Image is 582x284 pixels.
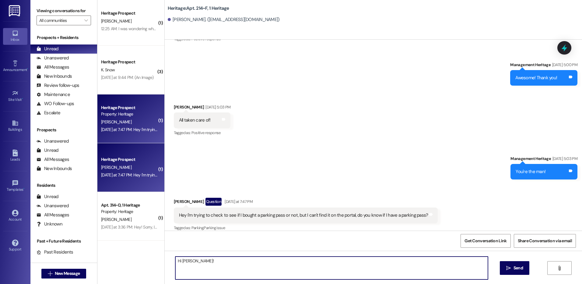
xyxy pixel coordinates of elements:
div: [DATE] at 7:47 PM: Hey I'm trying to check to see if I bought a parking pass or not, but I can't ... [101,127,363,132]
span: Send [514,265,523,271]
div: Unread [37,46,58,52]
div: All Messages [37,212,69,218]
div: Review follow-ups [37,82,79,89]
div: Unanswered [37,203,69,209]
span: Positive response [191,36,221,41]
i:  [48,271,52,276]
b: Heritage: Apt. 214~F, 1 Heritage [168,5,229,12]
div: Unanswered [37,55,69,61]
span: [PERSON_NAME] [101,119,131,125]
div: [DATE] at 7:47 PM [223,198,253,205]
div: Tagged as: [174,223,438,232]
div: [DATE] at 7:47 PM: Hey I'm trying to check to see if I bought a parking pass or not, but I can't ... [101,172,363,178]
span: • [27,67,28,71]
span: [PERSON_NAME] [101,217,131,222]
div: New Inbounds [37,73,72,80]
div: Unknown [37,221,62,227]
a: Leads [3,148,27,164]
div: New Inbounds [37,165,72,172]
div: Management Heritage [510,155,577,164]
div: Heritage Prospect [101,156,157,163]
div: Residents [30,182,97,189]
button: Send [500,261,529,275]
div: Management Heritage [510,62,577,70]
a: Account [3,208,27,224]
i:  [557,266,562,271]
a: Buildings [3,118,27,134]
div: [DATE] at 3:36 PM: Hey! Sorry, I was experiencing dome technical issues. Are there any parking sp... [101,224,304,230]
button: Get Conversation Link [461,234,510,248]
span: Get Conversation Link [465,238,507,244]
div: [DATE] 5:03 PM [551,155,577,162]
div: Past + Future Residents [30,238,97,244]
div: WO Follow-ups [37,101,74,107]
div: Future Residents [37,258,78,264]
i:  [84,18,88,23]
a: Templates • [3,178,27,194]
a: Support [3,238,27,254]
span: Positive response [191,130,221,135]
div: Unanswered [37,138,69,144]
div: Past Residents [37,249,73,255]
span: Parking issue [204,225,225,230]
div: [DATE] 5:03 PM [204,104,230,110]
textarea: Hi [PERSON_NAME]! [175,257,488,279]
span: [PERSON_NAME] [101,18,131,24]
div: Property: Heritage [101,111,157,117]
div: Tagged as: [174,128,230,137]
span: K. Snow [101,67,115,73]
div: Prospects + Residents [30,34,97,41]
span: New Message [55,270,80,277]
div: Hey I'm trying to check to see if I bought a parking pass or not, but I can't find it on the port... [179,212,428,218]
div: Prospects [30,127,97,133]
div: Maintenance [37,91,70,98]
div: 12:25 AM: I was wondering what my room assignment is for the fall, im not sure my room number [101,26,271,31]
span: Parking , [191,225,204,230]
div: [PERSON_NAME]. ([EMAIL_ADDRESS][DOMAIN_NAME]) [168,16,280,23]
div: You're the man! [516,169,545,175]
div: All Messages [37,156,69,163]
span: [PERSON_NAME] [101,165,131,170]
input: All communities [39,16,81,25]
span: • [23,186,24,191]
div: Heritage Prospect [101,10,157,16]
i:  [506,266,511,271]
button: Share Conversation via email [514,234,576,248]
span: Share Conversation via email [518,238,572,244]
div: [DATE] at 9:44 PM: (An Image) [101,75,154,80]
div: [PERSON_NAME] [174,104,230,112]
button: New Message [41,269,86,279]
div: Property: Heritage [101,208,157,215]
div: [DATE] 5:00 PM [551,62,577,68]
div: All Messages [37,64,69,70]
div: Heritage Prospect [101,105,157,111]
div: Heritage Prospect [101,59,157,65]
div: [PERSON_NAME] [174,198,438,208]
div: Question [205,198,222,205]
div: Apt. 314~D, 1 Heritage [101,202,157,208]
div: Unread [37,147,58,154]
label: Viewing conversations for [37,6,91,16]
a: Site Visit • [3,88,27,105]
span: • [22,97,23,101]
div: Unread [37,193,58,200]
a: Inbox [3,28,27,44]
div: Awesome! Thank you! [515,75,557,81]
div: Escalate [37,110,60,116]
div: All taken care of! [179,117,211,123]
img: ResiDesk Logo [9,5,21,16]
